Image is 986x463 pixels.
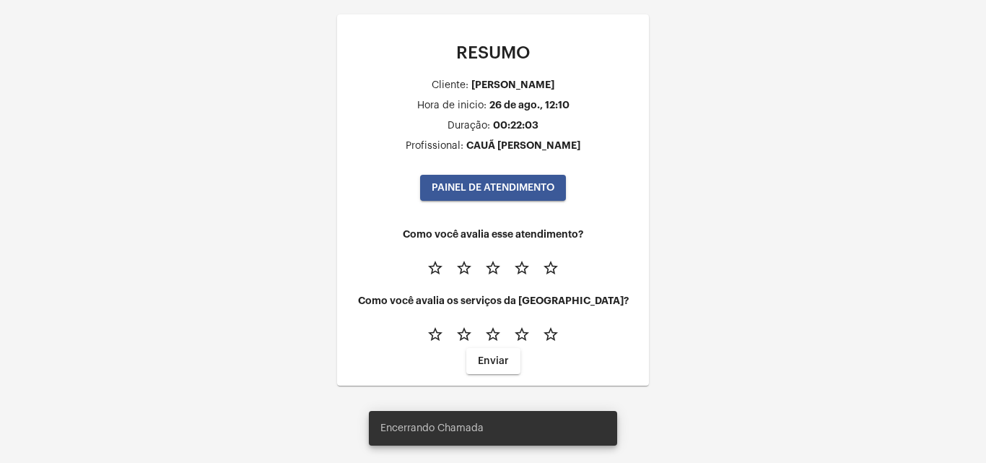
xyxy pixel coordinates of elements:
mat-icon: star_border [455,259,473,277]
span: PAINEL DE ATENDIMENTO [432,183,554,193]
p: RESUMO [349,43,637,62]
div: [PERSON_NAME] [471,79,554,90]
mat-icon: star_border [484,259,502,277]
h4: Como você avalia esse atendimento? [349,229,637,240]
mat-icon: star_border [542,326,559,343]
div: Duração: [448,121,490,131]
button: PAINEL DE ATENDIMENTO [420,175,566,201]
div: Profissional: [406,141,463,152]
mat-icon: star_border [542,259,559,277]
div: CAUÃ [PERSON_NAME] [466,140,580,151]
h4: Como você avalia os serviços da [GEOGRAPHIC_DATA]? [349,295,637,306]
span: Encerrando Chamada [380,421,484,436]
mat-icon: star_border [427,326,444,343]
mat-icon: star_border [513,259,531,277]
mat-icon: star_border [484,326,502,343]
button: Enviar [466,348,520,374]
div: Cliente: [432,80,468,91]
mat-icon: star_border [455,326,473,343]
span: Enviar [478,356,509,366]
mat-icon: star_border [513,326,531,343]
mat-icon: star_border [427,259,444,277]
div: 00:22:03 [493,120,538,131]
div: 26 de ago., 12:10 [489,100,570,111]
div: Hora de inicio: [417,100,487,111]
